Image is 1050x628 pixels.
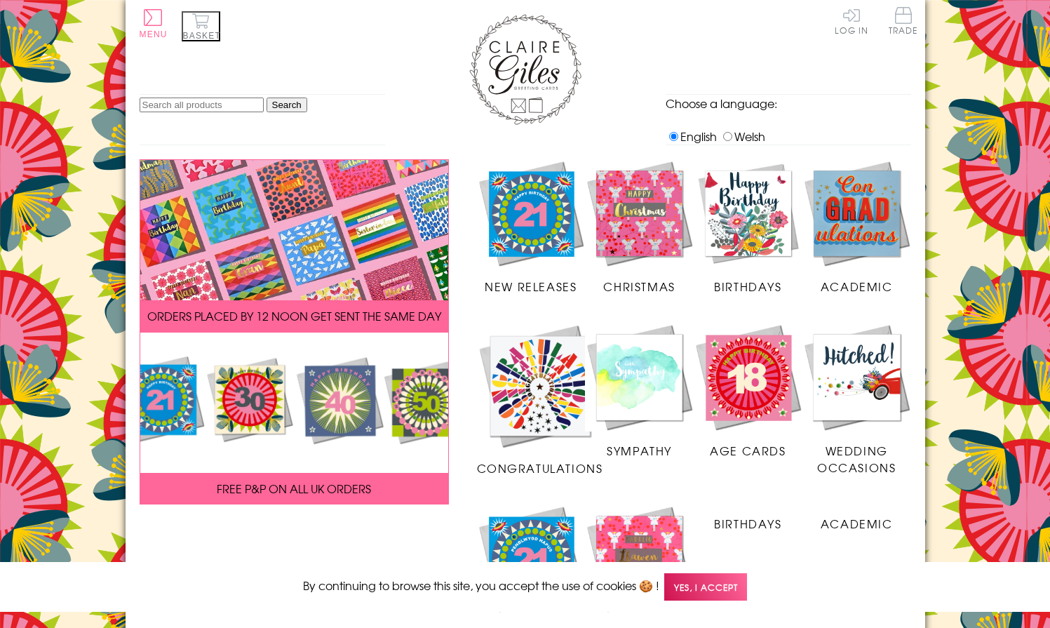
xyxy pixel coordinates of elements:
label: English [666,128,717,145]
a: Sympathy [585,323,694,459]
a: Academic [802,159,911,295]
label: Welsh [720,128,765,145]
input: English [669,132,678,141]
a: Birthdays [694,159,802,295]
span: Academic [821,515,893,532]
input: Search all products [140,98,264,112]
p: Choose a language: [666,95,911,112]
button: Basket [182,11,220,41]
span: Birthdays [714,278,781,295]
span: ORDERS PLACED BY 12 NOON GET SENT THE SAME DAY [147,307,441,324]
span: New Releases [485,278,577,295]
a: Wedding Occasions [802,323,911,476]
a: Academic [802,505,911,532]
a: Christmas [585,159,694,295]
span: Sympathy [607,442,672,459]
span: Trade [889,7,918,34]
a: Trade [889,7,918,37]
span: Wedding Occasions [817,442,896,476]
a: Congratulations [477,323,603,476]
a: Birthdays [694,505,802,532]
input: Search [267,98,307,112]
span: Age Cards [710,442,786,459]
span: Yes, I accept [664,573,747,601]
img: Claire Giles Greetings Cards [469,14,581,125]
span: Menu [140,29,168,39]
a: Log In [835,7,868,34]
span: Christmas [603,278,675,295]
span: Academic [821,278,893,295]
button: Menu [140,9,168,39]
span: Birthdays [714,515,781,532]
a: Age Cards [694,323,802,459]
a: New Releases [477,159,586,295]
span: FREE P&P ON ALL UK ORDERS [217,480,371,497]
input: Welsh [723,132,732,141]
span: Congratulations [477,460,603,476]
